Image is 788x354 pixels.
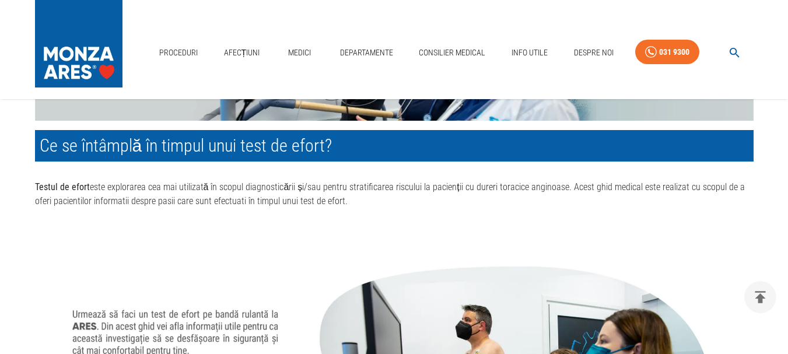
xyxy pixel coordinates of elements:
[507,41,552,65] a: Info Utile
[35,130,754,162] h1: Ce se întâmplă în timpul unui test de efort?
[219,41,265,65] a: Afecțiuni
[35,181,90,192] strong: Testul de efort
[335,41,398,65] a: Departamente
[35,180,754,208] p: este explorarea cea mai utilizată în scopul diagnosticării și/sau pentru stratificarea riscului l...
[635,40,699,65] a: 031 9300
[281,41,318,65] a: Medici
[155,41,202,65] a: Proceduri
[659,45,689,59] div: 031 9300
[569,41,618,65] a: Despre Noi
[744,281,776,313] button: delete
[414,41,490,65] a: Consilier Medical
